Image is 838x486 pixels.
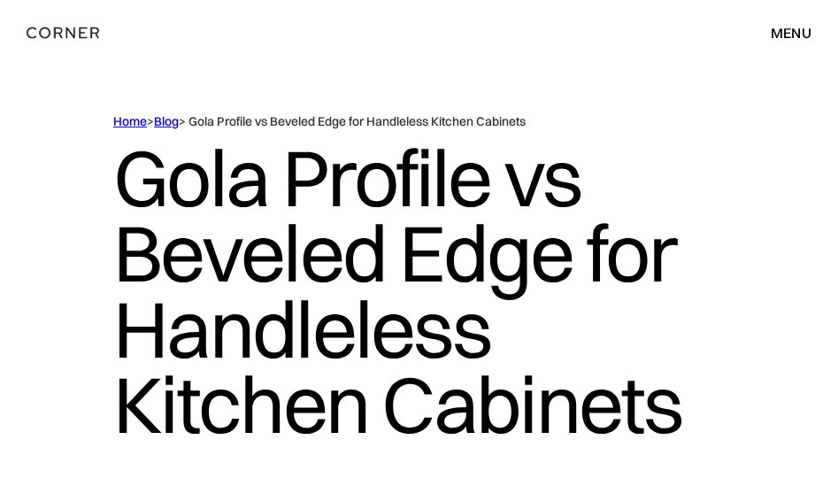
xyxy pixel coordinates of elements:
[113,113,725,130] div: > > Gola Profile vs Beveled Edge for Handleless Kitchen Cabinets
[154,113,179,129] a: Blog
[113,130,725,452] h1: Gola Profile vs Beveled Edge for Handleless Kitchen Cabinets
[113,113,147,129] a: Home
[771,26,811,40] div: menu
[27,21,99,44] a: home
[753,18,811,48] div: menu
